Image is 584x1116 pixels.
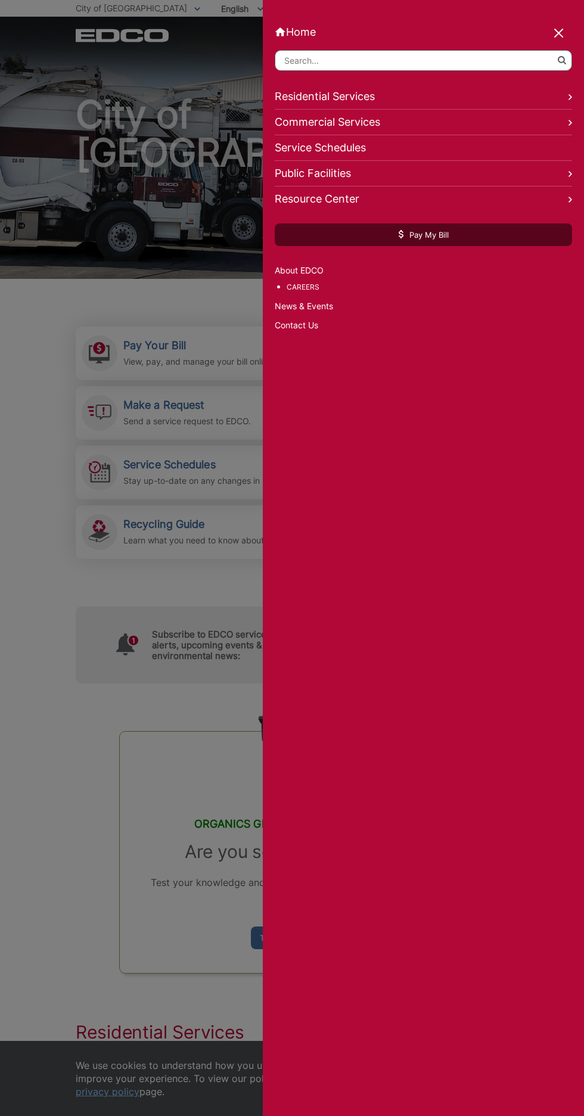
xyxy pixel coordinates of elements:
a: Careers [287,281,572,294]
a: Residential Services [275,84,572,110]
a: Commercial Services [275,110,572,135]
a: Service Schedules [275,135,572,161]
a: Contact Us [275,319,572,332]
input: Search [275,50,572,71]
a: Public Facilities [275,161,572,186]
a: Resource Center [275,186,572,212]
a: Pay My Bill [275,223,572,246]
a: About EDCO [275,264,572,277]
a: Home [275,26,572,38]
span: Pay My Bill [399,229,449,240]
a: News & Events [275,300,572,313]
